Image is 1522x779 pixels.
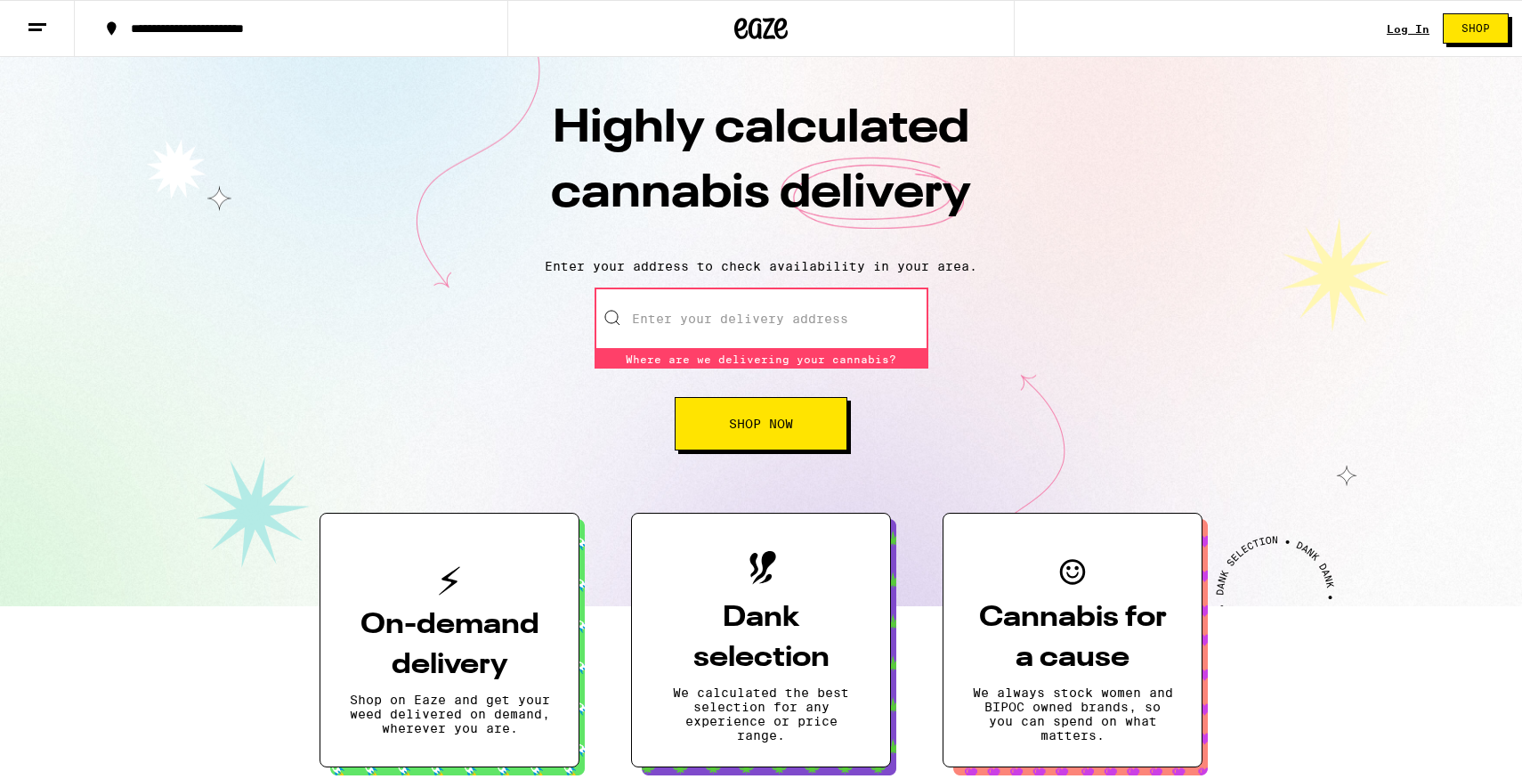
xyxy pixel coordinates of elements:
[595,350,928,369] div: Where are we delivering your cannabis?
[943,513,1202,767] button: Cannabis for a causeWe always stock women and BIPOC owned brands, so you can spend on what matters.
[729,418,793,430] span: Shop Now
[631,513,891,767] button: Dank selectionWe calculated the best selection for any experience or price range.
[320,513,579,767] button: On-demand deliveryShop on Eaze and get your weed delivered on demand, wherever you are.
[595,288,928,350] input: Enter your delivery address
[675,397,847,450] button: Shop Now
[1461,23,1490,34] span: Shop
[449,97,1073,245] h1: Highly calculated cannabis delivery
[349,605,550,686] h3: On-demand delivery
[660,598,862,678] h3: Dank selection
[660,686,862,742] p: We calculated the best selection for any experience or price range.
[18,259,1504,273] p: Enter your address to check availability in your area.
[1443,13,1509,44] button: Shop
[972,686,1173,742] p: We always stock women and BIPOC owned brands, so you can spend on what matters.
[972,598,1173,678] h3: Cannabis for a cause
[1387,23,1429,35] a: Log In
[349,693,550,735] p: Shop on Eaze and get your weed delivered on demand, wherever you are.
[1429,13,1522,44] a: Shop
